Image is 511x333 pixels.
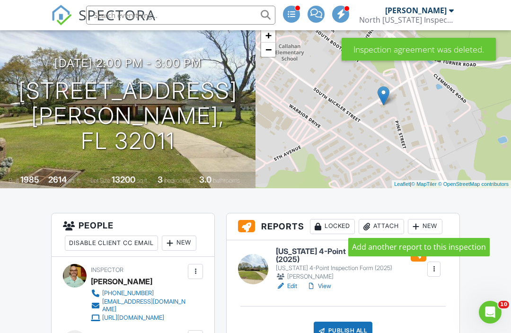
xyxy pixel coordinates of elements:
[9,177,19,184] span: Built
[411,181,437,187] a: © MapTiler
[276,272,426,281] div: [PERSON_NAME]
[307,281,331,291] a: View
[54,57,202,70] h3: [DATE] 2:00 pm - 3:00 pm
[385,6,447,15] div: [PERSON_NAME]
[86,6,275,25] input: Search everything...
[438,181,509,187] a: © OpenStreetMap contributors
[479,301,502,324] iframe: Intercom live chat
[392,180,511,188] div: |
[213,177,240,184] span: bathrooms
[137,177,149,184] span: sq.ft.
[164,177,190,184] span: bedrooms
[91,313,185,323] a: [URL][DOMAIN_NAME]
[199,175,211,184] div: 3.0
[52,213,214,257] h3: People
[90,177,110,184] span: Lot Size
[68,177,81,184] span: sq. ft.
[20,175,39,184] div: 1985
[158,175,163,184] div: 3
[48,175,67,184] div: 2614
[342,38,496,61] div: Inspection agreement was deleted.
[276,247,426,282] a: [US_STATE] 4-Point Inspection Form (2025) [US_STATE] 4-Point Inspection Form (2025) [PERSON_NAME]
[276,264,426,272] div: [US_STATE] 4-Point Inspection Form (2025)
[261,28,275,43] a: Zoom in
[65,236,158,251] div: Disable Client CC Email
[91,266,123,273] span: Inspector
[359,15,454,25] div: North Florida Inspection Solutions
[162,236,196,251] div: New
[276,247,426,264] h6: [US_STATE] 4-Point Inspection Form (2025)
[261,43,275,57] a: Zoom out
[15,79,240,153] h1: [STREET_ADDRESS] [PERSON_NAME], FL 32011
[91,289,185,298] a: [PHONE_NUMBER]
[102,289,154,297] div: [PHONE_NUMBER]
[498,301,509,308] span: 10
[276,281,297,291] a: Edit
[91,298,185,313] a: [EMAIL_ADDRESS][DOMAIN_NAME]
[51,13,156,33] a: SPECTORA
[227,213,459,240] h3: Reports
[102,298,185,313] div: [EMAIL_ADDRESS][DOMAIN_NAME]
[91,274,152,289] div: [PERSON_NAME]
[112,175,135,184] div: 13200
[359,219,404,234] div: Attach
[408,219,442,234] div: New
[51,5,72,26] img: The Best Home Inspection Software - Spectora
[310,219,355,234] div: Locked
[102,314,164,322] div: [URL][DOMAIN_NAME]
[394,181,410,187] a: Leaflet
